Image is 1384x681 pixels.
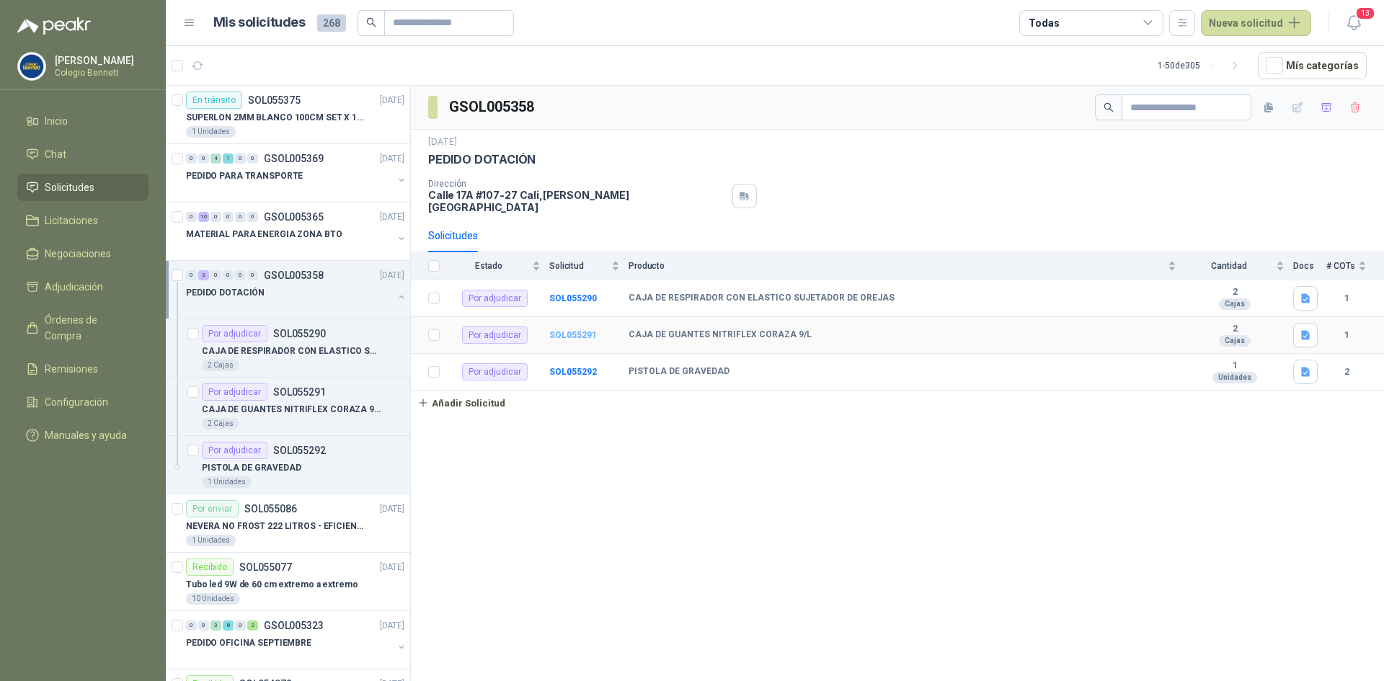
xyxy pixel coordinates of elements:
[45,179,94,195] span: Solicitudes
[17,141,148,168] a: Chat
[210,620,221,631] div: 3
[549,330,597,340] a: SOL055291
[235,153,246,164] div: 0
[186,636,311,650] p: PEDIDO OFICINA SEPTIEMBRE
[317,14,346,32] span: 268
[273,387,326,397] p: SOL055291
[629,366,729,378] b: PISTOLA DE GRAVEDAD
[198,270,209,280] div: 3
[1185,324,1285,335] b: 2
[166,494,410,553] a: Por enviarSOL055086[DATE] NEVERA NO FROST 222 LITROS - EFICIENCIA ENERGETICA A1 Unidades
[380,94,404,107] p: [DATE]
[45,312,135,344] span: Órdenes de Compra
[1219,335,1251,347] div: Cajas
[55,55,145,66] p: [PERSON_NAME]
[186,617,407,663] a: 0 0 3 8 0 2 GSOL005323[DATE] PEDIDO OFICINA SEPTIEMBRE
[264,620,324,631] p: GSOL005323
[235,212,246,222] div: 0
[45,394,108,410] span: Configuración
[247,620,258,631] div: 2
[186,153,197,164] div: 0
[166,436,410,494] a: Por adjudicarSOL055292PISTOLA DE GRAVEDAD1 Unidades
[210,270,221,280] div: 0
[366,17,376,27] span: search
[223,620,234,631] div: 8
[462,290,528,307] div: Por adjudicar
[235,270,246,280] div: 0
[380,619,404,633] p: [DATE]
[186,169,303,183] p: PEDIDO PARA TRANSPORTE
[186,212,197,222] div: 0
[264,270,324,280] p: GSOL005358
[549,261,608,271] span: Solicitud
[1293,252,1326,280] th: Docs
[186,228,342,241] p: MATERIAL PARA ENERGIA ZONA BTO
[202,360,239,371] div: 2 Cajas
[549,293,597,303] b: SOL055290
[202,418,239,429] div: 2 Cajas
[186,111,365,125] p: SUPERLON 2MM BLANCO 100CM SET X 150 METROS
[247,212,258,222] div: 0
[166,553,410,611] a: RecibidoSOL055077[DATE] Tubo led 9W de 60 cm extremo a extremo10 Unidades
[223,212,234,222] div: 0
[1201,10,1311,36] button: Nueva solicitud
[1355,6,1375,20] span: 13
[549,252,629,280] th: Solicitud
[202,403,381,417] p: CAJA DE GUANTES NITRIFLEX CORAZA 9/L
[248,95,301,105] p: SOL055375
[239,562,292,572] p: SOL055077
[1212,372,1257,383] div: Unidades
[380,210,404,224] p: [DATE]
[1326,329,1367,342] b: 1
[45,279,103,295] span: Adjudicación
[428,189,727,213] p: Calle 17A #107-27 Cali , [PERSON_NAME][GEOGRAPHIC_DATA]
[186,150,407,196] a: 0 0 4 1 0 0 GSOL005369[DATE] PEDIDO PARA TRANSPORTE
[1158,54,1246,77] div: 1 - 50 de 305
[55,68,145,77] p: Colegio Bennett
[210,153,221,164] div: 4
[380,502,404,516] p: [DATE]
[17,207,148,234] a: Licitaciones
[380,269,404,282] p: [DATE]
[45,361,98,377] span: Remisiones
[223,153,234,164] div: 1
[45,113,68,129] span: Inicio
[202,383,267,401] div: Por adjudicar
[17,273,148,301] a: Adjudicación
[186,558,234,576] div: Recibido
[448,261,529,271] span: Estado
[1326,261,1355,271] span: # COTs
[186,126,236,138] div: 1 Unidades
[186,270,197,280] div: 0
[166,378,410,436] a: Por adjudicarSOL055291CAJA DE GUANTES NITRIFLEX CORAZA 9/L2 Cajas
[1029,15,1059,31] div: Todas
[186,520,365,533] p: NEVERA NO FROST 222 LITROS - EFICIENCIA ENERGETICA A
[428,152,536,167] p: PEDIDO DOTACIÓN
[1185,261,1273,271] span: Cantidad
[247,270,258,280] div: 0
[17,422,148,449] a: Manuales y ayuda
[273,445,326,455] p: SOL055292
[428,228,478,244] div: Solicitudes
[1326,292,1367,306] b: 1
[428,135,457,149] p: [DATE]
[202,442,267,459] div: Por adjudicar
[210,212,221,222] div: 0
[17,355,148,383] a: Remisiones
[449,96,536,118] h3: GSOL005358
[186,92,242,109] div: En tránsito
[448,252,549,280] th: Estado
[213,12,306,33] h1: Mis solicitudes
[629,329,812,341] b: CAJA DE GUANTES NITRIFLEX CORAZA 9/L
[186,593,240,605] div: 10 Unidades
[411,391,512,415] button: Añadir Solicitud
[45,246,111,262] span: Negociaciones
[18,53,45,80] img: Company Logo
[1104,102,1114,112] span: search
[244,504,297,514] p: SOL055086
[1185,360,1285,372] b: 1
[549,367,597,377] a: SOL055292
[186,578,358,592] p: Tubo led 9W de 60 cm extremo a extremo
